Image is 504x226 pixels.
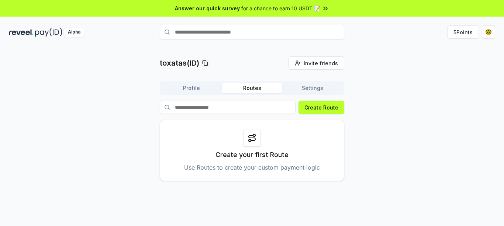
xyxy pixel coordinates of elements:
[282,83,343,93] button: Settings
[241,4,320,12] span: for a chance to earn 10 USDT 📝
[298,101,344,114] button: Create Route
[160,58,199,68] p: toxatas(ID)
[161,83,222,93] button: Profile
[215,150,289,160] p: Create your first Route
[64,28,84,37] div: Alpha
[35,28,62,37] img: pay_id
[9,28,34,37] img: reveel_dark
[184,163,320,172] p: Use Routes to create your custom payment logic
[447,25,479,39] button: 5Points
[175,4,240,12] span: Answer our quick survey
[289,56,344,70] button: Invite friends
[304,59,338,67] span: Invite friends
[222,83,282,93] button: Routes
